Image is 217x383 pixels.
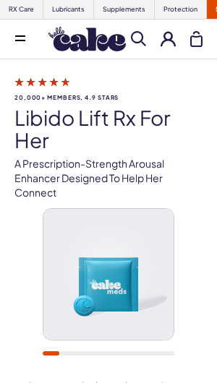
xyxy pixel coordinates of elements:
span: 20,000+ members, 4.9 stars [14,95,203,101]
img: Hello Cake [48,27,126,51]
img: Libido Lift Rx For Her [43,209,174,339]
a: 20,000+ members, 4.9 stars [14,75,203,101]
h1: Libido Lift Rx For Her [14,107,203,152]
p: A prescription-strength arousal enhancer designed to help her connect [14,157,203,199]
